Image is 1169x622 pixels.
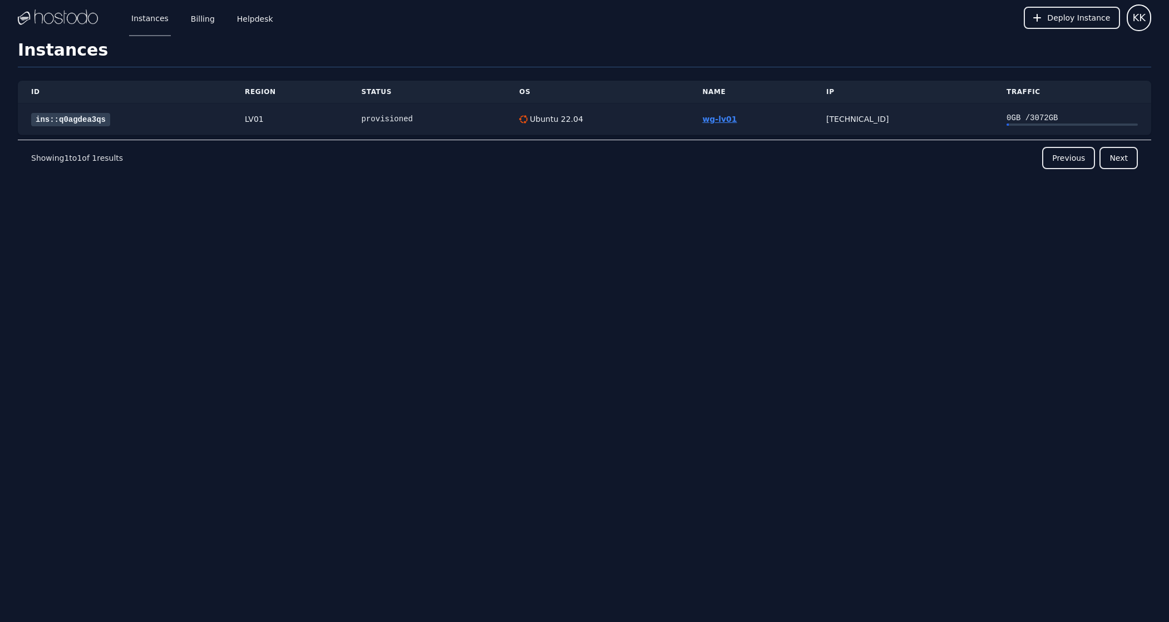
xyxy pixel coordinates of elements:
div: 0 GB / 3072 GB [1007,112,1138,124]
div: Ubuntu 22.04 [527,113,583,125]
th: Region [231,81,348,103]
th: OS [506,81,689,103]
th: ID [18,81,231,103]
th: Status [348,81,506,103]
button: User menu [1127,4,1151,31]
img: Logo [18,9,98,26]
span: 1 [64,154,69,162]
img: Ubuntu 22.04 [519,115,527,124]
span: 1 [92,154,97,162]
div: [TECHNICAL_ID] [826,113,980,125]
nav: Pagination [18,140,1151,176]
th: IP [813,81,993,103]
button: Next [1099,147,1138,169]
span: KK [1132,10,1146,26]
th: Name [689,81,813,103]
h1: Instances [18,40,1151,67]
span: 1 [77,154,82,162]
button: Deploy Instance [1024,7,1120,29]
a: ins::q0agdea3qs [31,113,110,126]
a: wg-lv01 [702,115,737,124]
button: Previous [1042,147,1095,169]
div: LV01 [245,113,334,125]
p: Showing to of results [31,152,123,164]
div: provisioned [362,113,493,125]
span: Deploy Instance [1047,12,1110,23]
th: Traffic [993,81,1151,103]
